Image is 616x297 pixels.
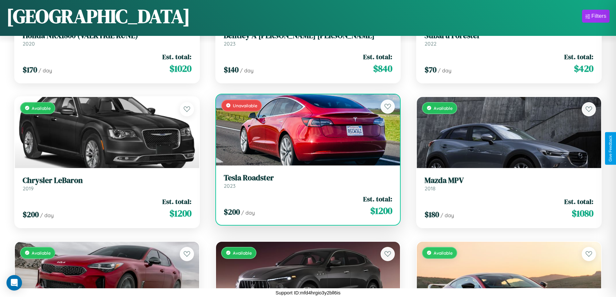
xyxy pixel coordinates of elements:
[434,105,453,111] span: Available
[224,31,393,47] a: Bentley A [PERSON_NAME] [PERSON_NAME]2023
[224,40,235,47] span: 2023
[162,52,191,61] span: Est. total:
[425,31,593,47] a: Subaru Forester2022
[32,250,51,256] span: Available
[440,212,454,218] span: / day
[370,204,392,217] span: $ 1200
[363,194,392,204] span: Est. total:
[572,207,593,220] span: $ 1080
[169,62,191,75] span: $ 1020
[40,212,54,218] span: / day
[608,135,613,162] div: Give Feedback
[224,173,393,189] a: Tesla Roadster2023
[32,105,51,111] span: Available
[23,185,34,192] span: 2019
[425,176,593,185] h3: Mazda MPV
[23,64,37,75] span: $ 170
[363,52,392,61] span: Est. total:
[169,207,191,220] span: $ 1200
[233,250,252,256] span: Available
[224,183,235,189] span: 2023
[6,275,22,291] div: Open Intercom Messenger
[23,40,35,47] span: 2020
[23,209,39,220] span: $ 200
[564,52,593,61] span: Est. total:
[240,67,254,74] span: / day
[276,288,340,297] p: Support ID: mfd4hrgio3y2bll6is
[425,31,593,40] h3: Subaru Forester
[582,10,610,23] button: Filters
[591,13,606,19] div: Filters
[224,207,240,217] span: $ 200
[224,31,393,40] h3: Bentley A [PERSON_NAME] [PERSON_NAME]
[162,197,191,206] span: Est. total:
[373,62,392,75] span: $ 840
[434,250,453,256] span: Available
[224,173,393,183] h3: Tesla Roadster
[425,176,593,192] a: Mazda MPV2018
[425,40,437,47] span: 2022
[425,64,437,75] span: $ 70
[438,67,451,74] span: / day
[224,64,239,75] span: $ 140
[574,62,593,75] span: $ 420
[23,31,191,40] h3: Honda NRX1800 (VALKYRIE RUNE)
[23,176,191,192] a: Chrysler LeBaron2019
[564,197,593,206] span: Est. total:
[6,3,190,29] h1: [GEOGRAPHIC_DATA]
[241,209,255,216] span: / day
[38,67,52,74] span: / day
[425,209,439,220] span: $ 180
[233,103,257,108] span: Unavailable
[23,31,191,47] a: Honda NRX1800 (VALKYRIE RUNE)2020
[23,176,191,185] h3: Chrysler LeBaron
[425,185,436,192] span: 2018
